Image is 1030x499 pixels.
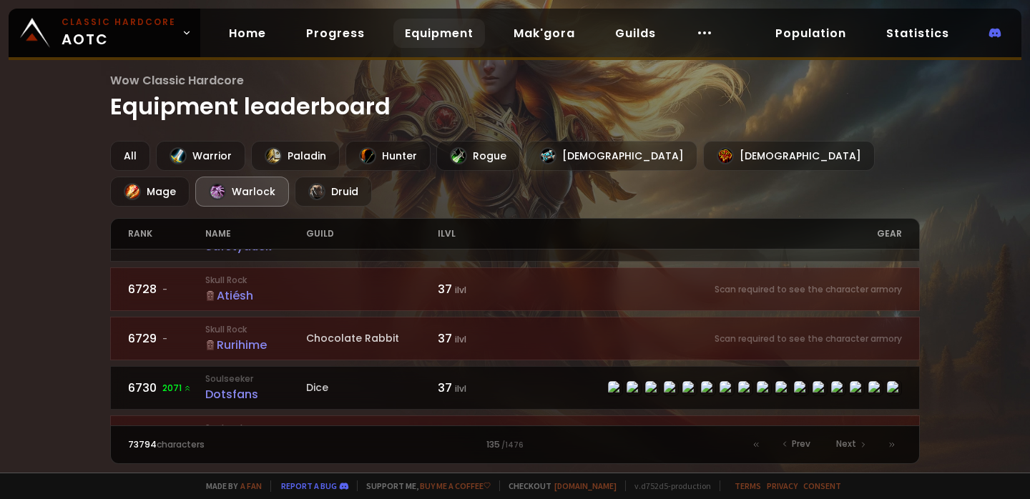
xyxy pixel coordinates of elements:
[205,287,306,305] div: Atiésh
[438,379,515,397] div: 37
[455,333,466,345] small: ilvl
[110,141,150,171] div: All
[62,16,176,50] span: AOTC
[604,19,667,48] a: Guilds
[156,141,245,171] div: Warrior
[110,71,921,89] span: Wow Classic Hardcore
[515,219,902,249] div: gear
[502,19,587,48] a: Mak'gora
[803,480,841,491] a: Consent
[281,480,337,491] a: Report a bug
[110,317,921,360] a: 6729-Skull RockRurihimeChocolate Rabbit37 ilvlScan required to see the character armory
[420,480,491,491] a: Buy me a coffee
[195,177,289,207] div: Warlock
[455,382,466,395] small: ilvl
[110,177,190,207] div: Mage
[128,280,205,298] div: 6728
[205,219,306,249] div: name
[625,480,711,491] span: v. d752d5 - production
[436,141,520,171] div: Rogue
[715,332,902,345] small: Scan required to see the character armory
[205,422,306,435] small: Soulseeker
[110,366,921,410] a: 67302071 SoulseekerDotsfansDice37 ilvlitem-9470item-7673item-19507item-2575item-10021item-10771it...
[306,219,438,249] div: guild
[554,480,617,491] a: [DOMAIN_NAME]
[217,19,278,48] a: Home
[499,480,617,491] span: Checkout
[703,141,875,171] div: [DEMOGRAPHIC_DATA]
[128,379,205,397] div: 6730
[128,330,205,347] div: 6729
[792,438,810,450] span: Prev
[438,280,515,298] div: 37
[9,9,200,57] a: Classic HardcoreAOTC
[764,19,858,48] a: Population
[321,438,708,451] div: 135
[162,332,167,345] span: -
[62,16,176,29] small: Classic Hardcore
[295,177,372,207] div: Druid
[128,438,322,451] div: characters
[110,267,921,311] a: 6728-Skull RockAtiésh37 ilvlScan required to see the character armory
[162,382,192,395] span: 2071
[715,283,902,296] small: Scan required to see the character armory
[251,141,340,171] div: Paladin
[455,284,466,296] small: ilvl
[205,323,306,336] small: Skull Rock
[526,141,697,171] div: [DEMOGRAPHIC_DATA]
[345,141,431,171] div: Hunter
[205,274,306,287] small: Skull Rock
[295,19,376,48] a: Progress
[162,283,167,296] span: -
[735,480,761,491] a: Terms
[197,480,262,491] span: Made by
[128,219,205,249] div: rank
[205,372,306,385] small: Soulseeker
[110,71,921,124] h1: Equipment leaderboard
[767,480,798,491] a: Privacy
[875,19,961,48] a: Statistics
[205,336,306,354] div: Rurihime
[306,331,438,346] div: Chocolate Rabbit
[128,438,157,450] span: 73794
[836,438,856,450] span: Next
[393,19,485,48] a: Equipment
[110,415,921,459] a: 6731-SoulseekerSkaraba37 ilvlitem-7720item-7722item-9912item-10762item-10771item-6910item-20641it...
[501,440,524,451] small: / 1476
[205,385,306,403] div: Dotsfans
[438,219,515,249] div: ilvl
[240,480,262,491] a: a fan
[306,380,438,395] div: Dice
[357,480,491,491] span: Support me,
[438,330,515,347] div: 37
